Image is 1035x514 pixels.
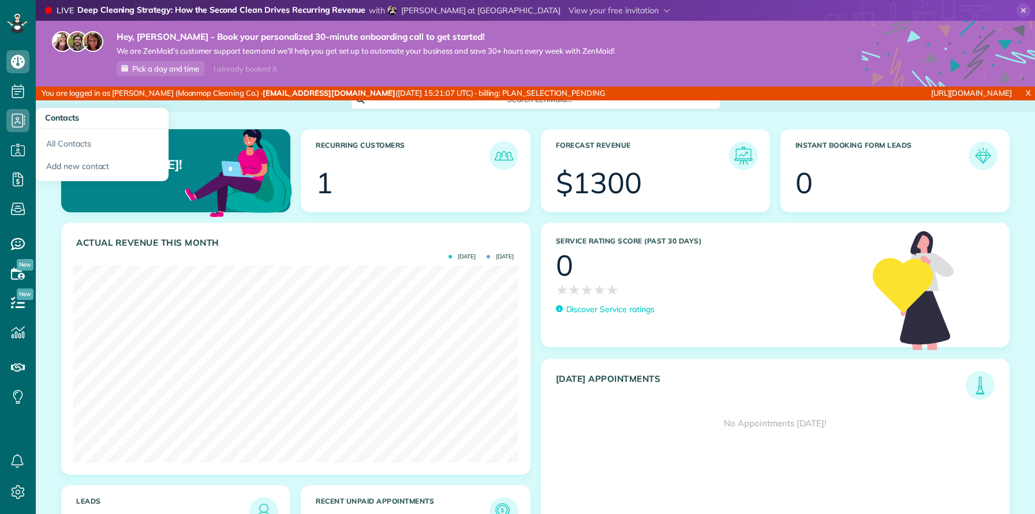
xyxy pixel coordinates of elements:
span: Contacts [45,112,79,123]
img: icon_todays_appointments-901f7ab196bb0bea1936b74009e4eb5ffbc2d2711fa7634e0d609ed5ef32b18b.png [969,374,992,397]
span: Pick a day and time [132,64,199,73]
strong: [EMAIL_ADDRESS][DOMAIN_NAME] [263,88,395,97]
span: ★ [556,280,569,300]
p: Discover Service ratings [566,303,655,316]
img: beth-eldredge-a5cc9a71fb1d8fab7c4ee739256b8bd288b61453731f163689eb4f94e1bbedc0.jpg [387,6,397,15]
h3: Service Rating score (past 30 days) [556,237,861,245]
span: [DATE] [449,254,476,260]
a: [URL][DOMAIN_NAME] [931,88,1012,97]
span: New [17,288,33,300]
h3: [DATE] Appointments [556,374,966,400]
div: 1 [316,168,333,197]
h3: Forecast Revenue [556,141,729,170]
a: Add new contact [36,155,169,182]
a: All Contacts [36,129,169,155]
span: ★ [568,280,581,300]
span: New [17,259,33,271]
img: icon_recurring_customers-cf858462ba22bcd05b5a5880d41d6543d210077de5bb9ebc9590e49fd87d84ed.png [492,144,515,167]
span: ★ [606,280,619,300]
div: No Appointments [DATE]! [541,400,1010,447]
span: We are ZenMaid’s customer support team and we’ll help you get set up to automate your business an... [117,46,615,56]
img: maria-72a9807cf96188c08ef61303f053569d2e2a8a1cde33d635c8a3ac13582a053d.jpg [52,31,73,52]
div: I already booked it [207,62,283,76]
img: icon_forecast_revenue-8c13a41c7ed35a8dcfafea3cbb826a0462acb37728057bba2d056411b612bbbe.png [732,144,755,167]
a: X [1021,87,1035,100]
img: jorge-587dff0eeaa6aab1f244e6dc62b8924c3b6ad411094392a53c71c6c4a576187d.jpg [67,31,88,52]
h3: Recurring Customers [316,141,489,170]
h3: Instant Booking Form Leads [795,141,969,170]
span: ★ [593,280,606,300]
img: icon_form_leads-04211a6a04a5b2264e4ee56bc0799ec3eb69b7e499cbb523a139df1d13a81ae0.png [972,144,995,167]
img: dashboard_welcome-42a62b7d889689a78055ac9021e634bf52bae3f8056760290aed330b23ab8690.png [182,116,294,228]
span: ★ [581,280,593,300]
h3: Actual Revenue this month [76,238,518,248]
a: Pick a day and time [117,61,204,76]
span: with [369,5,385,16]
div: 0 [795,168,813,197]
div: $1300 [556,168,642,197]
img: michelle-19f622bdf1676172e81f8f8fba1fb50e276960ebfe0243fe18214015130c80e4.jpg [83,31,103,52]
span: [DATE] [487,254,514,260]
div: You are logged in as [PERSON_NAME] (Moonmop Cleaning Co.) · ([DATE] 15:21:07 UTC) · billing: PLAN... [36,87,688,100]
strong: Hey, [PERSON_NAME] - Book your personalized 30-minute onboarding call to get started! [117,31,615,43]
strong: Deep Cleaning Strategy: How the Second Clean Drives Recurring Revenue [77,5,365,17]
a: Discover Service ratings [556,303,655,316]
span: [PERSON_NAME] at [GEOGRAPHIC_DATA] [401,5,561,16]
div: 0 [556,251,573,280]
